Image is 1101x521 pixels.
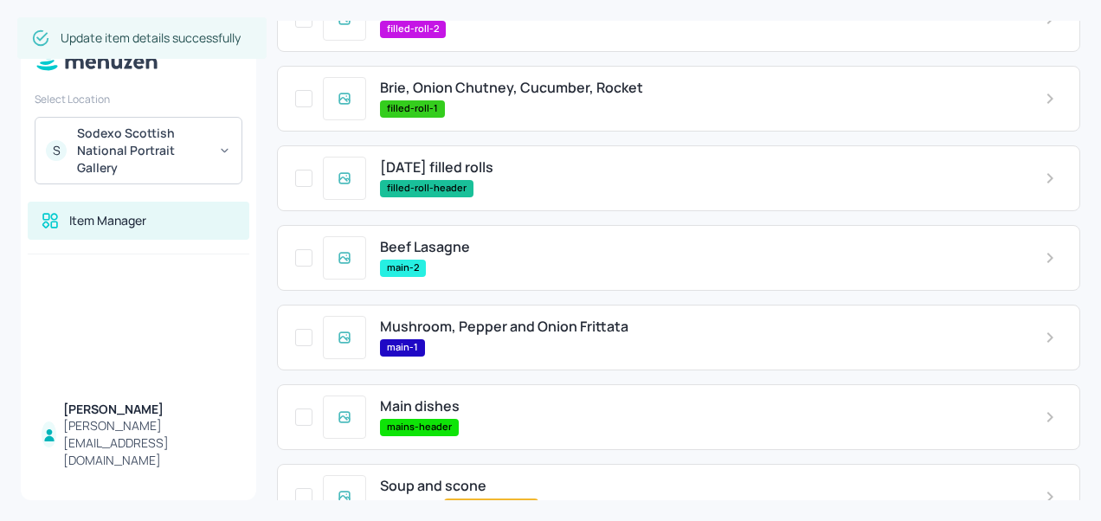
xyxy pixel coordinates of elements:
span: $ 9.25 [403,499,430,514]
span: Beef Lasagne [380,239,470,255]
p: From [380,499,430,515]
span: filled-roll-1 [380,101,445,116]
div: Select Location [35,92,242,106]
div: [PERSON_NAME] [63,401,235,418]
div: Sodexo Scottish National Portrait Gallery [77,125,208,177]
span: soup-sub-item-2 [444,499,538,514]
span: main-2 [380,260,426,275]
span: Mushroom, Pepper and Onion Frittata [380,318,628,335]
div: Update item details successfully [61,23,241,54]
div: S [46,140,67,161]
span: filled-roll-2 [380,22,446,36]
span: mains-header [380,420,459,434]
span: main-1 [380,340,425,355]
span: [DATE] filled rolls [380,159,493,176]
div: [PERSON_NAME][EMAIL_ADDRESS][DOMAIN_NAME] [63,417,235,469]
span: Soup and scone [380,478,486,494]
div: Item Manager [69,212,146,229]
span: Brie, Onion Chutney, Cucumber, Rocket [380,80,643,96]
span: filled-roll-header [380,181,473,196]
span: Main dishes [380,398,460,415]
